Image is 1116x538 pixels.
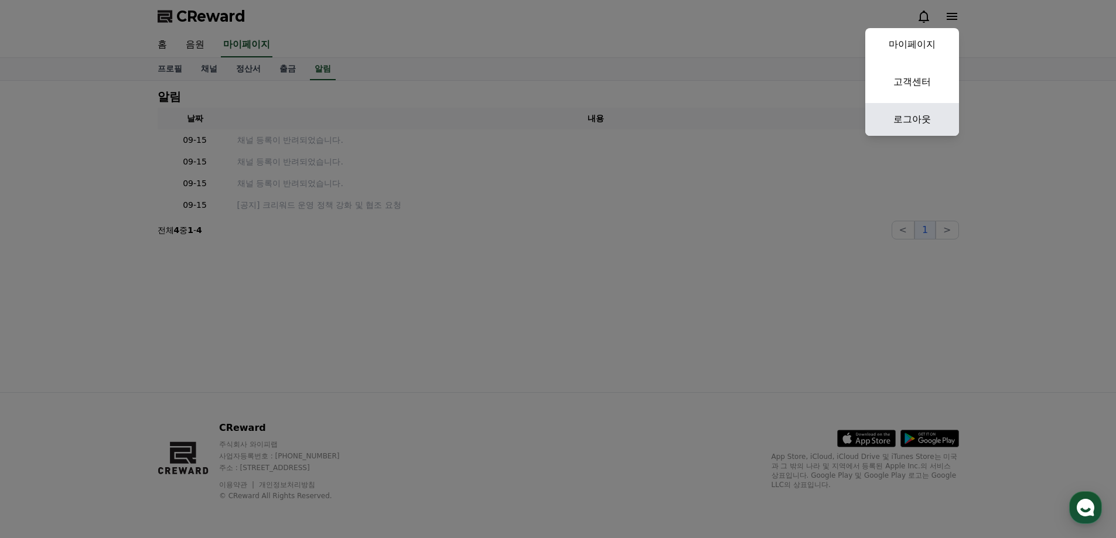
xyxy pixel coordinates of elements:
a: 마이페이지 [865,28,959,61]
a: 대화 [77,371,151,400]
a: 로그아웃 [865,103,959,136]
span: 대화 [107,389,121,399]
a: 홈 [4,371,77,400]
span: 설정 [181,389,195,398]
a: 설정 [151,371,225,400]
button: 마이페이지 고객센터 로그아웃 [865,28,959,136]
span: 홈 [37,389,44,398]
a: 고객센터 [865,66,959,98]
